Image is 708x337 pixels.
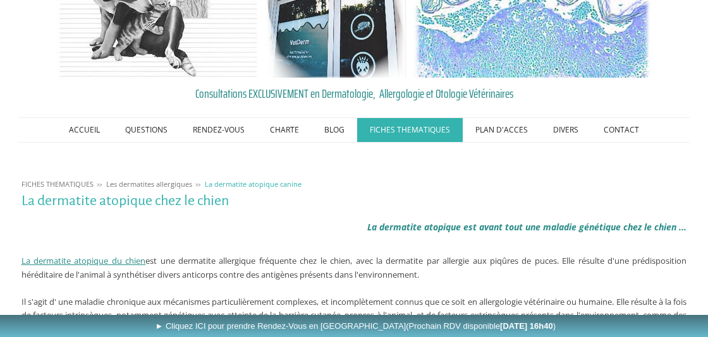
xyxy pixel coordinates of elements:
[406,321,556,331] span: (Prochain RDV disponible )
[21,179,94,189] span: FICHES THEMATIQUES
[21,255,146,266] a: La dermatite atopique du chien
[103,179,195,189] a: Les dermatites allergiques
[257,118,312,142] a: CHARTE
[56,118,113,142] a: ACCUEIL
[202,179,305,189] a: La dermatite atopique canine
[205,179,302,189] span: La dermatite atopique canine
[113,118,180,142] a: QUESTIONS
[155,321,556,331] span: ► Cliquez ICI pour prendre Rendez-Vous en [GEOGRAPHIC_DATA]
[500,321,553,331] b: [DATE] 16h40
[21,84,687,103] a: Consultations EXCLUSIVEMENT en Dermatologie, Allergologie et Otologie Vétérinaires
[21,255,687,280] span: est une dermatite allergique fréquente chez le chien, avec la dermatite par allergie aux piqûres ...
[367,221,687,233] strong: La dermatite atopique est avant tout une maladie génétique chez le chien ...
[463,118,540,142] a: PLAN D'ACCES
[357,118,463,142] a: FICHES THEMATIQUES
[591,118,652,142] a: CONTACT
[540,118,591,142] a: DIVERS
[106,179,192,189] span: Les dermatites allergiques
[21,193,687,209] h1: La dermatite atopique chez le chien
[180,118,257,142] a: RENDEZ-VOUS
[312,118,357,142] a: BLOG
[18,179,97,189] a: FICHES THEMATIQUES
